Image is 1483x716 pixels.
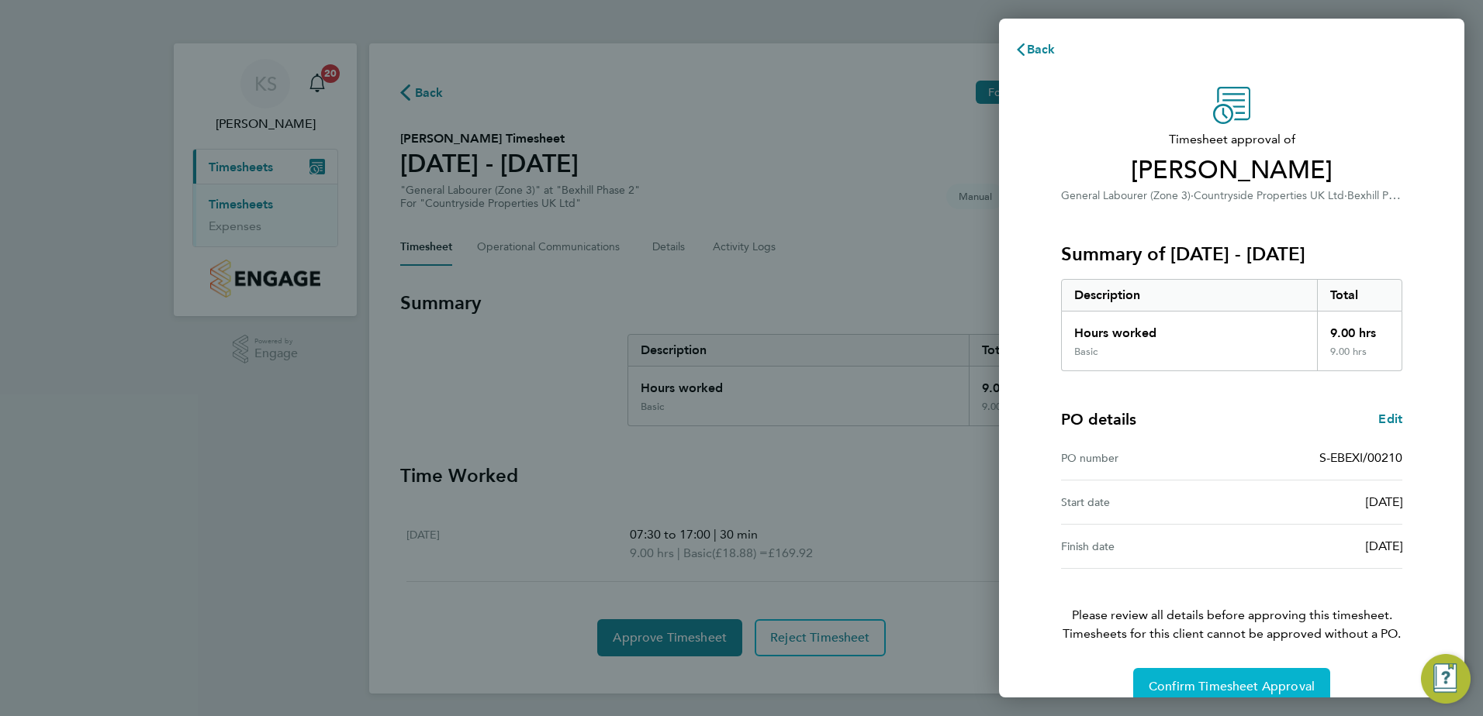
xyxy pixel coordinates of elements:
div: Summary of 22 - 28 Sep 2025 [1061,279,1402,371]
div: Basic [1074,346,1098,358]
span: Bexhill Phase 2 [1347,188,1420,202]
div: [DATE] [1232,493,1402,511]
div: Hours worked [1062,312,1317,346]
h3: Summary of [DATE] - [DATE] [1061,242,1402,267]
div: [DATE] [1232,537,1402,556]
span: · [1344,189,1347,202]
span: General Labourer (Zone 3) [1061,189,1191,202]
span: Confirm Timesheet Approval [1149,679,1315,694]
div: Total [1317,280,1402,311]
div: PO number [1061,449,1232,467]
span: Countryside Properties UK Ltd [1194,189,1344,202]
span: Edit [1378,411,1402,426]
span: S-EBEXI/00210 [1319,450,1402,465]
h4: PO details [1061,408,1136,430]
span: [PERSON_NAME] [1061,155,1402,186]
button: Confirm Timesheet Approval [1133,668,1330,705]
button: Back [999,34,1071,65]
span: Back [1027,42,1056,57]
a: Edit [1378,410,1402,429]
div: 9.00 hrs [1317,346,1402,370]
div: Start date [1061,493,1232,511]
span: Timesheet approval of [1061,130,1402,149]
div: Description [1062,280,1317,311]
button: Engage Resource Center [1421,654,1471,704]
span: · [1191,189,1194,202]
span: Timesheets for this client cannot be approved without a PO. [1042,625,1421,643]
div: Finish date [1061,537,1232,556]
div: 9.00 hrs [1317,312,1402,346]
p: Please review all details before approving this timesheet. [1042,569,1421,643]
